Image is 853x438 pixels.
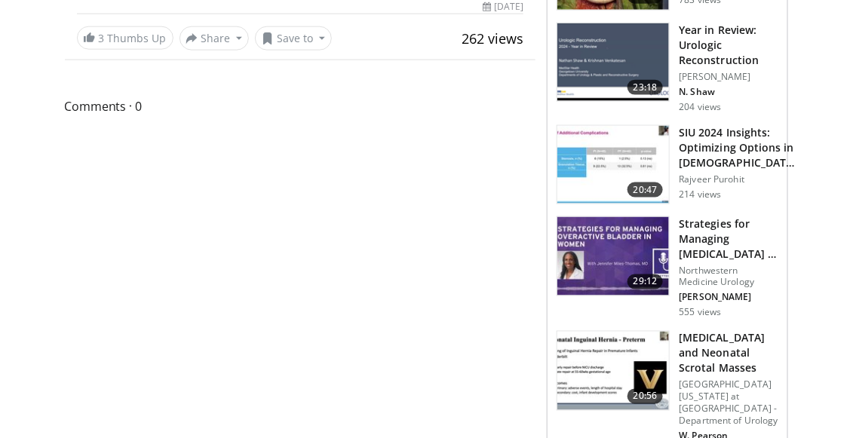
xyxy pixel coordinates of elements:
a: 20:47 SIU 2024 Insights: Optimizing Options in [DEMOGRAPHIC_DATA] [MEDICAL_DATA] Rajveer Purohit ... [557,125,778,205]
p: Northwestern Medicine Urology [679,265,778,289]
span: 29:12 [627,274,664,289]
h3: [MEDICAL_DATA] and Neonatal Scrotal Masses [679,331,778,376]
span: 20:56 [627,389,664,404]
h3: SIU 2024 Insights: Optimizing Options in [DEMOGRAPHIC_DATA] [MEDICAL_DATA] [679,125,796,170]
p: N. Shaw [679,86,778,98]
p: 214 views [679,188,721,201]
p: Rajveer Purohit [679,173,796,185]
img: 7d2a5eae-1b38-4df6-9a7f-463b8470133b.150x105_q85_crop-smart_upscale.jpg [557,126,669,204]
span: 23:18 [627,80,664,95]
button: Share [179,26,250,51]
span: 3 [99,31,105,45]
h3: Year in Review: Urologic Reconstruction [679,23,778,68]
button: Save to [255,26,332,51]
p: 204 views [679,101,721,113]
a: 23:18 Year in Review: Urologic Reconstruction [PERSON_NAME] N. Shaw 204 views [557,23,778,113]
p: 555 views [679,307,721,319]
span: Comments 0 [65,96,536,116]
a: 3 Thumbs Up [77,26,173,50]
img: 7b1bdb02-4417-4d09-9f69-b495132e12fc.150x105_q85_crop-smart_upscale.jpg [557,217,669,296]
a: 29:12 Strategies for Managing [MEDICAL_DATA] in Women Northwestern Medicine Urology [PERSON_NAME]... [557,216,778,319]
p: [PERSON_NAME] [679,71,778,83]
p: [GEOGRAPHIC_DATA][US_STATE] at [GEOGRAPHIC_DATA] - Department of Urology [679,379,778,427]
p: [PERSON_NAME] [679,292,778,304]
img: bd4d421c-fb82-4a4e-bd86-98403be3fc02.150x105_q85_crop-smart_upscale.jpg [557,332,669,410]
img: a4763f22-b98d-4ca7-a7b0-76e2b474f451.png.150x105_q85_crop-smart_upscale.png [557,23,669,102]
span: 20:47 [627,182,664,198]
span: 262 views [462,29,523,47]
h3: Strategies for Managing [MEDICAL_DATA] in Women [679,216,778,262]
